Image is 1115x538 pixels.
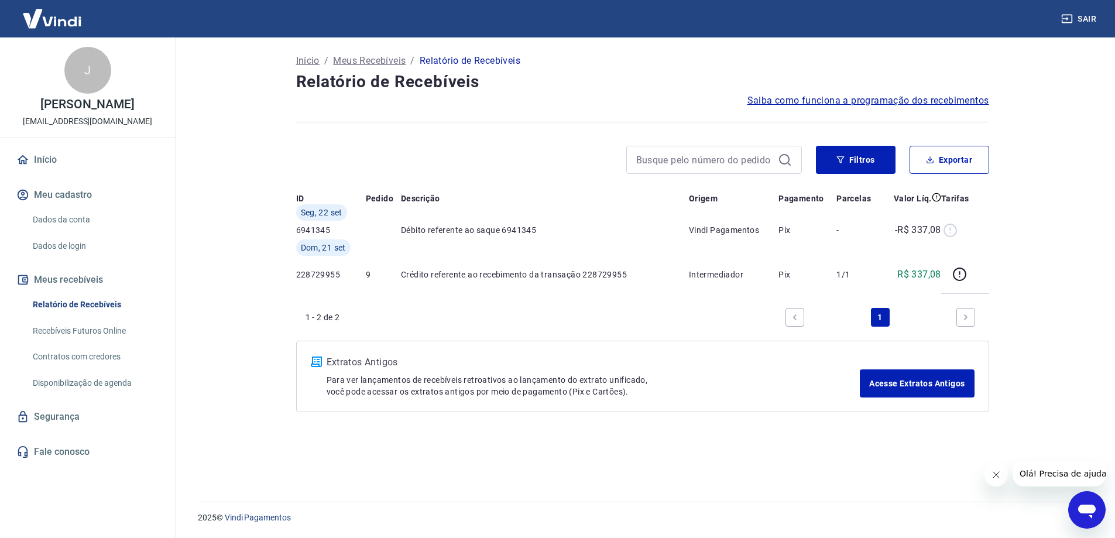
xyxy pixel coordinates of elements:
[366,269,401,280] p: 9
[296,224,366,236] p: 6941345
[984,463,1008,486] iframe: Fechar mensagem
[14,267,161,293] button: Meus recebíveis
[296,193,304,204] p: ID
[894,193,932,204] p: Valor Líq.
[28,208,161,232] a: Dados da conta
[941,193,969,204] p: Tarifas
[781,303,980,331] ul: Pagination
[327,355,860,369] p: Extratos Antigos
[311,357,322,367] img: ícone
[7,8,98,18] span: Olá! Precisa de ajuda?
[301,242,346,253] span: Dom, 21 set
[14,404,161,430] a: Segurança
[40,98,134,111] p: [PERSON_NAME]
[327,374,860,397] p: Para ver lançamentos de recebíveis retroativos ao lançamento do extrato unificado, você pode aces...
[225,513,291,522] a: Vindi Pagamentos
[296,54,320,68] a: Início
[301,207,342,218] span: Seg, 22 set
[420,54,520,68] p: Relatório de Recebíveis
[897,268,941,282] p: R$ 337,08
[296,269,366,280] p: 228729955
[836,193,871,204] p: Parcelas
[28,234,161,258] a: Dados de login
[14,1,90,36] img: Vindi
[1013,461,1106,486] iframe: Mensagem da empresa
[410,54,414,68] p: /
[747,94,989,108] a: Saiba como funciona a programação dos recebimentos
[64,47,111,94] div: J
[23,115,152,128] p: [EMAIL_ADDRESS][DOMAIN_NAME]
[689,269,778,280] p: Intermediador
[198,512,1087,524] p: 2025 ©
[28,293,161,317] a: Relatório de Recebíveis
[836,269,880,280] p: 1/1
[1068,491,1106,529] iframe: Botão para abrir a janela de mensagens
[296,70,989,94] h4: Relatório de Recebíveis
[324,54,328,68] p: /
[1059,8,1101,30] button: Sair
[816,146,896,174] button: Filtros
[401,269,689,280] p: Crédito referente ao recebimento da transação 228729955
[14,147,161,173] a: Início
[636,151,773,169] input: Busque pelo número do pedido
[871,308,890,327] a: Page 1 is your current page
[366,193,393,204] p: Pedido
[860,369,974,397] a: Acesse Extratos Antigos
[785,308,804,327] a: Previous page
[28,371,161,395] a: Disponibilização de agenda
[333,54,406,68] a: Meus Recebíveis
[910,146,989,174] button: Exportar
[689,224,778,236] p: Vindi Pagamentos
[778,193,824,204] p: Pagamento
[28,319,161,343] a: Recebíveis Futuros Online
[778,224,836,236] p: Pix
[895,223,941,237] p: -R$ 337,08
[28,345,161,369] a: Contratos com credores
[306,311,340,323] p: 1 - 2 de 2
[401,193,440,204] p: Descrição
[14,182,161,208] button: Meu cadastro
[956,308,975,327] a: Next page
[14,439,161,465] a: Fale conosco
[401,224,689,236] p: Débito referente ao saque 6941345
[836,224,880,236] p: -
[689,193,718,204] p: Origem
[778,269,836,280] p: Pix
